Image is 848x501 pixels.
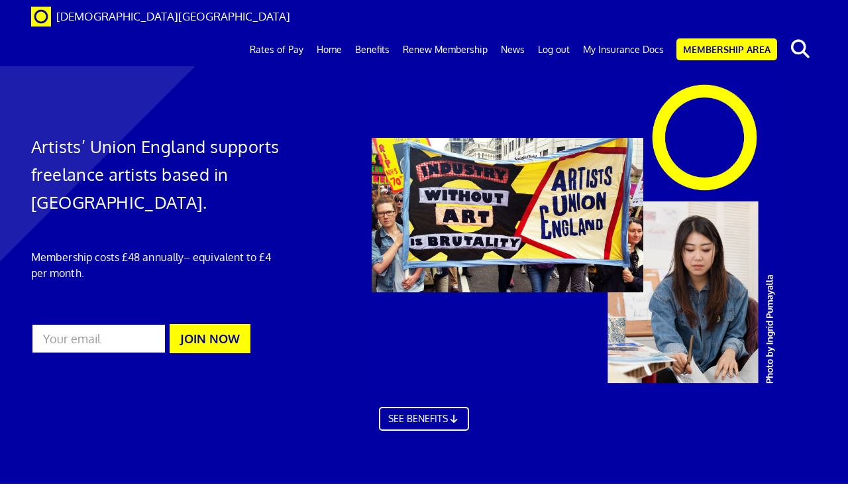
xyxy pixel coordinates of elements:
a: Log out [531,33,576,66]
button: JOIN NOW [170,324,250,353]
a: Home [310,33,348,66]
h1: Artists’ Union England supports freelance artists based in [GEOGRAPHIC_DATA]. [31,133,280,216]
a: Rates of Pay [243,33,310,66]
a: Renew Membership [396,33,494,66]
p: Membership costs £48 annually – equivalent to £4 per month. [31,249,280,281]
span: [DEMOGRAPHIC_DATA][GEOGRAPHIC_DATA] [56,9,290,23]
a: Membership Area [676,38,777,60]
a: Benefits [348,33,396,66]
a: My Insurance Docs [576,33,670,66]
a: News [494,33,531,66]
input: Your email [31,323,166,354]
button: search [780,35,820,63]
a: SEE BENEFITS [379,407,469,431]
